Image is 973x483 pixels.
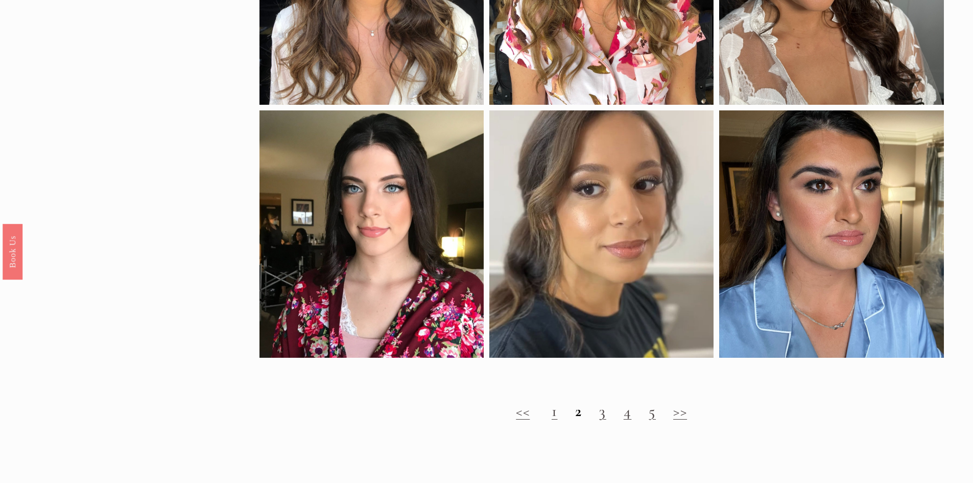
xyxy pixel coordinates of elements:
[649,402,656,421] a: 5
[599,402,606,421] a: 3
[673,402,687,421] a: >>
[552,402,558,421] a: 1
[624,402,632,421] a: 4
[575,402,582,421] strong: 2
[3,223,22,279] a: Book Us
[516,402,530,421] a: <<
